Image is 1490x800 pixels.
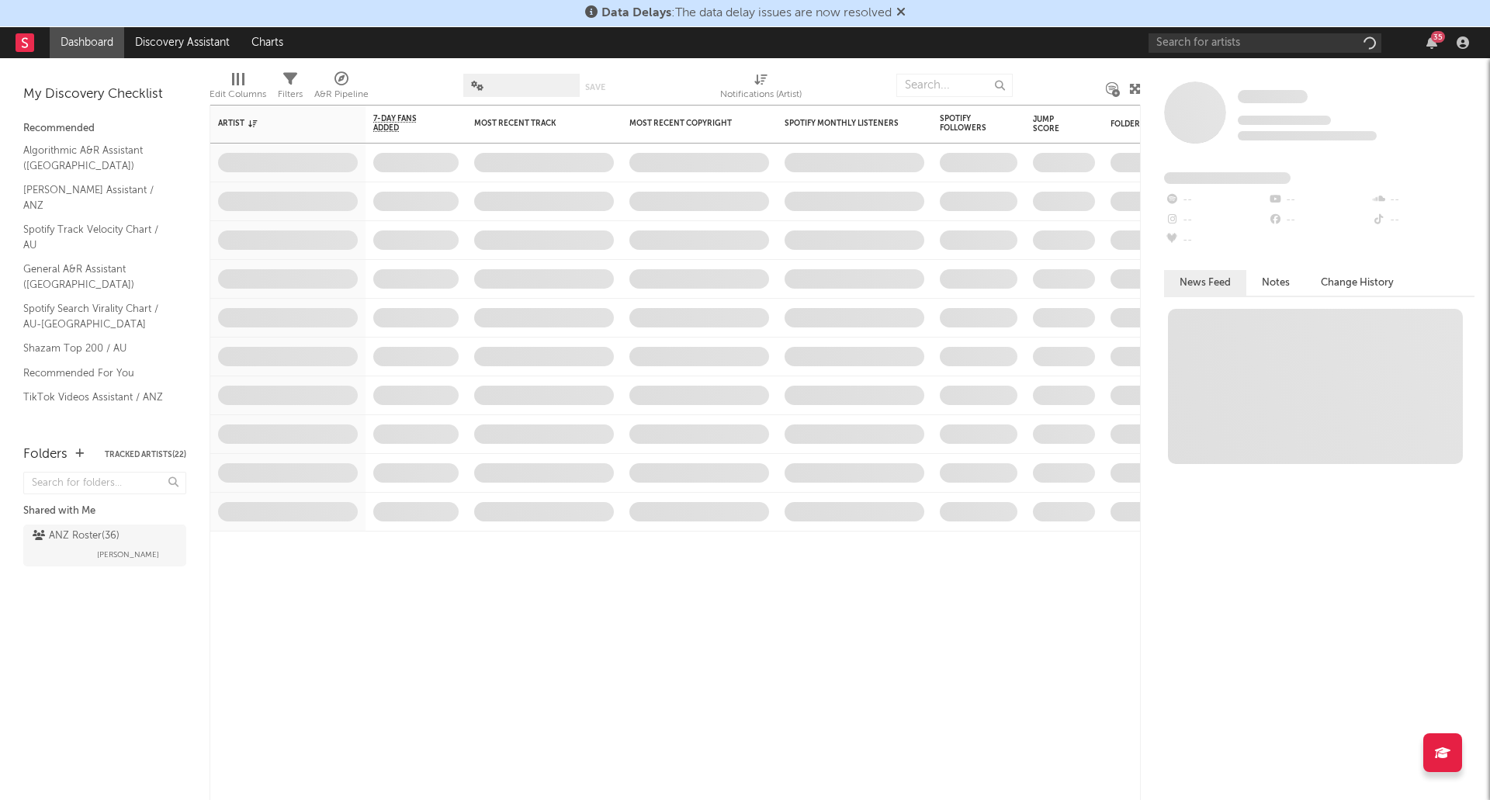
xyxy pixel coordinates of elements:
a: Spotify Track Velocity Chart / AU [23,221,171,253]
div: Edit Columns [210,66,266,111]
span: : The data delay issues are now resolved [601,7,892,19]
div: Artist [218,119,334,128]
div: Filters [278,85,303,104]
div: -- [1371,190,1474,210]
div: My Discovery Checklist [23,85,186,104]
a: TikTok Videos Assistant / ANZ [23,389,171,406]
span: 7-Day Fans Added [373,114,435,133]
div: Folders [1111,119,1227,129]
span: Some Artist [1238,90,1308,103]
div: -- [1371,210,1474,230]
span: Data Delays [601,7,671,19]
div: -- [1267,190,1370,210]
span: 0 fans last week [1238,131,1377,140]
div: Shared with Me [23,502,186,521]
div: Notifications (Artist) [720,66,802,111]
div: -- [1164,210,1267,230]
div: Folders [23,445,68,464]
button: Notes [1246,270,1305,296]
div: Edit Columns [210,85,266,104]
a: Spotify Search Virality Chart / AU-[GEOGRAPHIC_DATA] [23,300,171,332]
div: Notifications (Artist) [720,85,802,104]
a: [PERSON_NAME] Assistant / ANZ [23,182,171,213]
input: Search... [896,74,1013,97]
span: [PERSON_NAME] [97,545,159,564]
div: -- [1164,190,1267,210]
a: Recommended For You [23,365,171,382]
div: Most Recent Copyright [629,119,746,128]
input: Search for artists [1149,33,1381,53]
a: ANZ Roster(36)[PERSON_NAME] [23,525,186,566]
span: Tracking Since: [DATE] [1238,116,1331,125]
div: Jump Score [1033,115,1072,133]
div: Most Recent Track [474,119,591,128]
a: Algorithmic A&R Assistant ([GEOGRAPHIC_DATA]) [23,142,171,174]
a: TikTok Sounds Assistant / ANZ [23,414,171,431]
a: Some Artist [1238,89,1308,105]
div: -- [1267,210,1370,230]
button: 35 [1426,36,1437,49]
button: Save [585,83,605,92]
div: Filters [278,66,303,111]
a: General A&R Assistant ([GEOGRAPHIC_DATA]) [23,261,171,293]
div: A&R Pipeline [314,66,369,111]
a: Shazam Top 200 / AU [23,340,171,357]
div: 35 [1431,31,1445,43]
button: Tracked Artists(22) [105,451,186,459]
div: ANZ Roster ( 36 ) [33,527,120,545]
div: Spotify Followers [940,114,994,133]
button: News Feed [1164,270,1246,296]
div: Recommended [23,119,186,138]
a: Dashboard [50,27,124,58]
div: -- [1164,230,1267,251]
a: Discovery Assistant [124,27,241,58]
span: Fans Added by Platform [1164,172,1291,184]
button: Change History [1305,270,1409,296]
div: A&R Pipeline [314,85,369,104]
input: Search for folders... [23,472,186,494]
span: Dismiss [896,7,906,19]
div: Spotify Monthly Listeners [785,119,901,128]
a: Charts [241,27,294,58]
